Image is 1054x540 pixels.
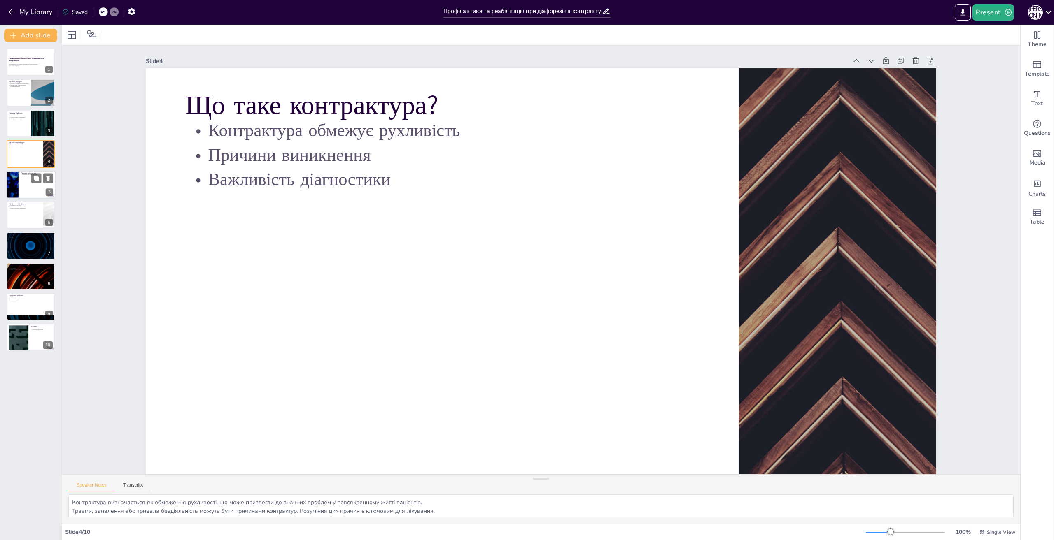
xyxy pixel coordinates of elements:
[7,293,55,320] div: 9
[45,280,53,287] div: 8
[31,327,53,329] p: Важливість профілактики
[1031,99,1043,108] span: Text
[6,5,56,19] button: My Library
[9,80,28,83] p: Що таке діафорез?
[9,206,41,208] p: Уникнення стресу
[9,146,41,148] p: Важливість діагностики
[1021,202,1054,232] div: Add a table
[45,66,53,73] div: 1
[955,4,971,21] button: Export to PowerPoint
[9,84,28,87] p: Діафорез може бути викликаний різними чинниками
[1028,40,1047,49] span: Theme
[65,528,866,536] div: Slide 4 / 10
[7,140,55,167] div: 4
[9,298,53,299] p: Консультації та групи підтримки
[9,204,41,206] p: Здоровий спосіб життя
[9,65,53,67] p: Generated with [URL]
[31,328,53,330] p: Своєчасна діагностика
[953,528,973,536] div: 100 %
[45,97,53,104] div: 2
[9,233,53,236] p: Реабілітація при контрактурах
[1029,158,1045,167] span: Media
[9,235,53,237] p: Фізіотерапія
[21,172,53,174] p: Причини контрактур
[7,263,55,290] div: 8
[87,30,97,40] span: Position
[1021,114,1054,143] div: Get real-time input from your audience
[45,219,53,226] div: 6
[9,115,28,117] p: Гормональні зміни
[68,494,1014,517] textarea: Контрактура визначається як обмеження рухливості, що може призвести до значних проблем у повсякде...
[43,341,53,349] div: 10
[31,173,41,183] button: Duplicate Slide
[7,79,55,106] div: 2
[45,311,53,318] div: 9
[7,202,55,229] div: 6
[987,529,1015,535] span: Single View
[1028,4,1043,21] button: Д [PERSON_NAME]
[45,127,53,134] div: 3
[9,144,41,145] p: Контрактура обмежує рухливість
[65,28,78,42] div: Layout
[7,324,55,351] div: 10
[9,269,53,270] p: Зміни в способі життя
[7,232,55,259] div: 7
[9,208,41,209] p: Контроль фізичних навантажень
[7,110,55,137] div: 3
[9,116,28,118] p: Серцево-судинні захворювання
[6,171,56,199] div: 5
[45,250,53,257] div: 7
[1021,25,1054,54] div: Change the overall theme
[1021,84,1054,114] div: Add text boxes
[21,174,53,175] p: Травми та хірургічні втручання
[4,29,57,42] button: Add slide
[9,203,41,205] p: Профілактика діафорезу
[115,482,152,491] button: Transcript
[1021,173,1054,202] div: Add charts and graphs
[9,112,28,114] p: Причини діафорезу
[68,482,115,491] button: Speaker Notes
[9,238,53,240] p: Лікувальна фізкультура
[46,188,53,196] div: 5
[9,267,53,269] p: Фізіотерапія
[9,294,53,297] p: Підтримка пацієнтів
[9,118,28,120] p: Інфекції та медикаменти
[7,49,55,76] div: 1
[9,299,53,301] p: Освітні програми
[1021,54,1054,84] div: Add ready made slides
[1028,5,1043,20] div: Д [PERSON_NAME]
[62,8,88,16] div: Saved
[45,158,53,165] div: 4
[1024,129,1051,138] span: Questions
[9,83,28,84] p: Діафорез - це надмірне потовиділення
[31,325,53,327] p: Висновок
[1025,70,1050,79] span: Template
[9,236,53,238] p: Масаж
[9,296,53,298] p: Емоційна підтримка
[9,141,41,144] p: Що таке контрактура?
[1028,190,1046,199] span: Charts
[9,145,41,146] p: Причини виникнення
[9,62,53,65] p: У цій презентації ми розглянемо основні аспекти профілактики та реабілітації при діафорезі та кон...
[21,177,53,178] p: Тривала нерухомість
[1021,143,1054,173] div: Add images, graphics, shapes or video
[1030,218,1045,227] span: Table
[972,4,1014,21] button: Present
[9,57,44,62] strong: Профілактика та реабілітація при діафорезі та контрактурах
[9,87,28,89] p: Вплив на якість життя
[9,264,53,266] p: Методи лікування діафорезу
[43,173,53,183] button: Delete Slide
[21,175,53,177] p: Неврологічні розлади
[9,266,53,267] p: Медикаментозна терапія
[31,330,53,331] p: Системний підхід
[443,5,602,17] input: Insert title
